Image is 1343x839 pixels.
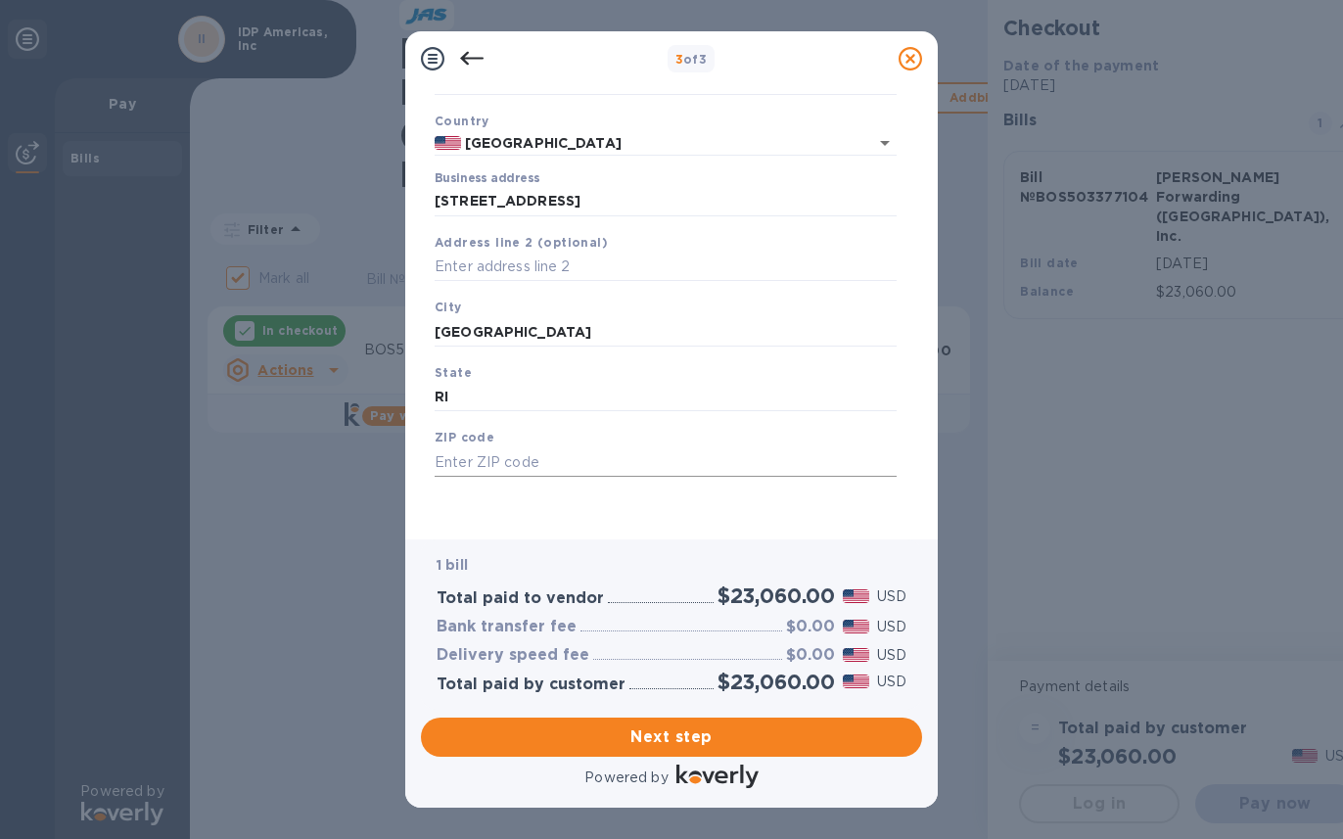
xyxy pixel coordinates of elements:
span: 3 [675,52,683,67]
p: Powered by [584,768,668,788]
input: Enter address [435,187,897,216]
b: ZIP code [435,430,494,444]
h3: Total paid to vendor [437,589,604,608]
h3: $0.00 [786,646,835,665]
b: City [435,300,462,314]
h3: Delivery speed fee [437,646,589,665]
b: Address line 2 (optional) [435,235,608,250]
p: USD [877,617,906,637]
p: USD [877,586,906,607]
img: Logo [676,765,759,788]
label: Business address [435,173,539,185]
b: State [435,365,472,380]
h3: Bank transfer fee [437,618,577,636]
h3: $0.00 [786,618,835,636]
h2: $23,060.00 [718,670,835,694]
p: USD [877,672,906,692]
input: Enter address line 2 [435,253,897,282]
img: USD [843,648,869,662]
button: Next step [421,718,922,757]
input: Enter state [435,383,897,412]
input: Enter ZIP code [435,447,897,477]
h3: Total paid by customer [437,676,625,694]
p: USD [877,645,906,666]
span: Next step [437,725,906,749]
img: USD [843,620,869,633]
img: USD [843,589,869,603]
img: US [435,136,461,150]
b: of 3 [675,52,708,67]
b: 1 bill [437,557,468,573]
img: USD [843,675,869,688]
h2: $23,060.00 [718,583,835,608]
b: Country [435,114,489,128]
button: Open [871,129,899,157]
input: Select country [461,131,842,156]
input: Enter city [435,317,897,347]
